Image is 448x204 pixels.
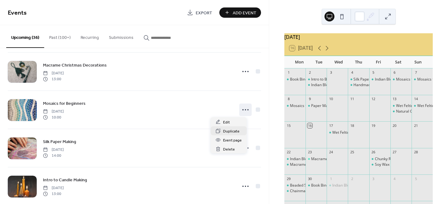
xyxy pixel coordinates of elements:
[286,176,291,181] div: 29
[350,150,354,155] div: 25
[43,62,107,69] a: Macrame Christmas Decorations
[392,176,397,181] div: 4
[182,7,217,18] a: Export
[392,123,397,128] div: 20
[371,97,376,101] div: 12
[43,114,64,120] span: 10:00
[311,156,343,162] div: Macrame Wall Art
[196,10,212,16] span: Export
[306,82,327,88] div: Indian Block Printing
[290,162,330,167] div: Macrame Plant Hanger
[76,25,104,47] button: Recurring
[307,123,312,128] div: 16
[392,70,397,75] div: 6
[349,56,369,68] div: Thu
[286,70,291,75] div: 1
[290,188,334,194] div: Chainmaille - Helmweave
[371,150,376,155] div: 26
[348,82,369,88] div: Handmade Recycled Paper
[306,103,327,109] div: Paper Marbling
[413,150,418,155] div: 28
[329,97,333,101] div: 10
[369,77,390,82] div: Indian Block Printing
[306,183,327,188] div: Book Binding - Casebinding
[408,56,428,68] div: Sun
[223,137,242,144] span: Event page
[44,25,76,47] button: Past (100+)
[350,176,354,181] div: 2
[43,139,76,145] span: Silk Paper Making
[348,77,369,82] div: Silk Paper Making
[290,77,337,82] div: Book Binding - Casebinding
[43,176,87,183] a: Intro to Candle Making
[43,100,86,107] a: Mosaics for Beginners
[290,103,329,109] div: Mosaics for Beginners
[413,176,418,181] div: 5
[388,56,408,68] div: Sat
[329,56,349,68] div: Wed
[350,123,354,128] div: 18
[290,156,325,162] div: Indian Block Printing
[223,128,240,135] span: Duplicate
[327,183,348,188] div: Indian Block Printing
[311,103,338,109] div: Paper Marbling
[353,82,400,88] div: Handmade Recycled Paper
[284,162,306,167] div: Macrame Plant Hanger
[284,77,306,82] div: Book Binding - Casebinding
[396,103,441,109] div: Wet Felting - Pots & Bowls
[309,56,329,68] div: Tue
[329,150,333,155] div: 24
[369,156,390,162] div: Chunky Rope Necklace
[223,119,230,126] span: Edit
[371,70,376,75] div: 5
[329,70,333,75] div: 3
[307,70,312,75] div: 2
[284,33,433,41] div: [DATE]
[412,103,433,109] div: Wet Felting - Pots & Bowls
[43,147,64,153] span: [DATE]
[104,25,138,47] button: Submissions
[311,183,358,188] div: Book Binding - Casebinding
[311,77,354,82] div: Intro to Beaded Jewellery
[332,183,367,188] div: Indian Block Printing
[307,97,312,101] div: 9
[43,138,76,145] a: Silk Paper Making
[412,77,433,82] div: Mosaics for Beginners
[353,77,384,82] div: Silk Paper Making
[307,150,312,155] div: 23
[223,146,235,153] span: Delete
[413,123,418,128] div: 21
[375,77,410,82] div: Indian Block Printing
[43,71,64,76] span: [DATE]
[396,77,435,82] div: Mosaics for Beginners
[289,56,309,68] div: Mon
[43,109,64,114] span: [DATE]
[311,82,346,88] div: Indian Block Printing
[43,153,64,158] span: 14:00
[369,162,390,167] div: Soy Wax Candles
[327,130,348,135] div: Wet Felting - Flowers
[368,56,388,68] div: Fri
[286,97,291,101] div: 8
[286,150,291,155] div: 22
[284,183,306,188] div: Beaded Snowflake
[286,123,291,128] div: 15
[390,77,412,82] div: Mosaics for Beginners
[219,7,261,18] button: Add Event
[371,123,376,128] div: 19
[307,176,312,181] div: 30
[350,70,354,75] div: 4
[284,103,306,109] div: Mosaics for Beginners
[284,188,306,194] div: Chainmaille - Helmweave
[329,123,333,128] div: 17
[390,109,412,114] div: Natural Cold Process Soap Making
[332,130,368,135] div: Wet Felting - Flowers
[43,177,87,183] span: Intro to Candle Making
[306,77,327,82] div: Intro to Beaded Jewellery
[43,76,64,82] span: 13:00
[6,25,44,48] button: Upcoming (36)
[413,70,418,75] div: 7
[350,97,354,101] div: 11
